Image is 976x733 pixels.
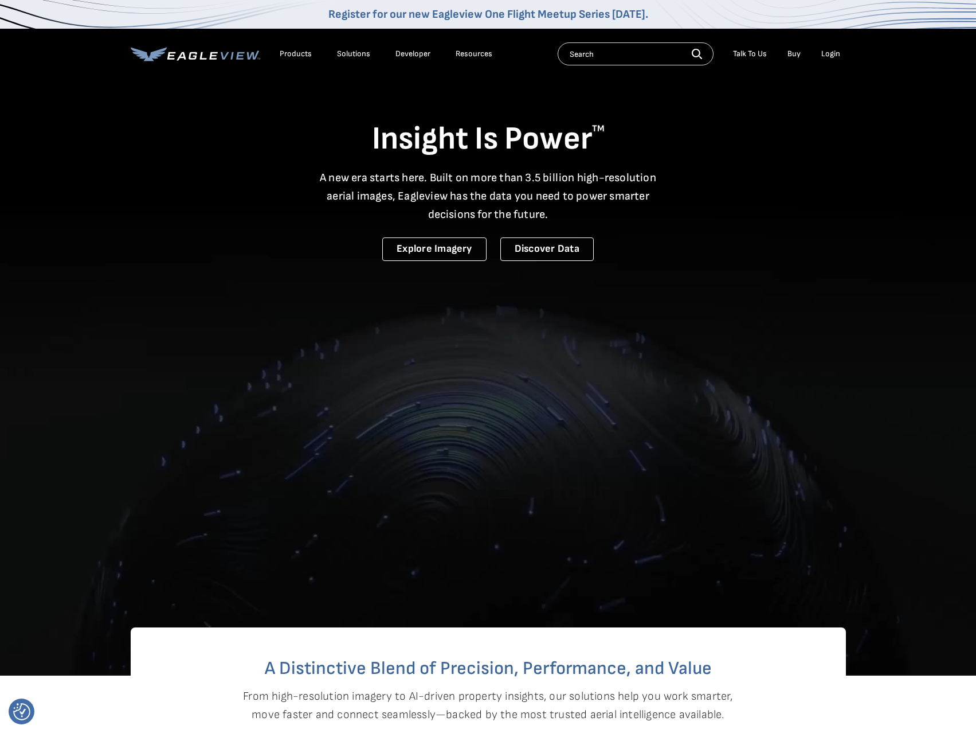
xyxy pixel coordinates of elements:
[733,49,767,59] div: Talk To Us
[395,49,430,59] a: Developer
[313,169,664,224] p: A new era starts here. Built on more than 3.5 billion high-resolution aerial images, Eagleview ha...
[13,703,30,720] img: Revisit consent button
[131,119,846,159] h1: Insight Is Power
[337,49,370,59] div: Solutions
[177,660,800,678] h2: A Distinctive Blend of Precision, Performance, and Value
[243,687,734,724] p: From high-resolution imagery to AI-driven property insights, our solutions help you work smarter,...
[558,42,714,65] input: Search
[13,703,30,720] button: Consent Preferences
[592,123,605,134] sup: TM
[787,49,801,59] a: Buy
[328,7,648,21] a: Register for our new Eagleview One Flight Meetup Series [DATE].
[500,237,594,261] a: Discover Data
[821,49,840,59] div: Login
[456,49,492,59] div: Resources
[382,237,487,261] a: Explore Imagery
[280,49,312,59] div: Products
